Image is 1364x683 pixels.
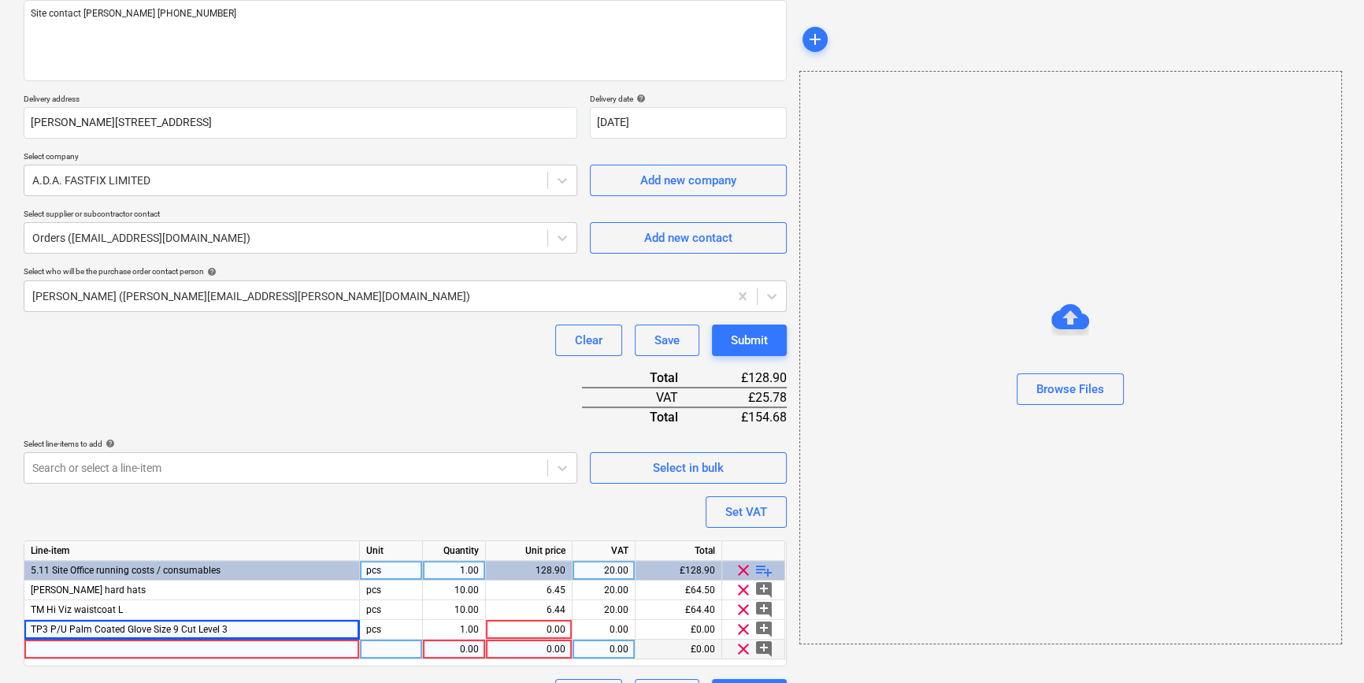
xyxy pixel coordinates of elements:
[636,541,722,561] div: Total
[204,267,217,277] span: help
[1036,379,1104,399] div: Browse Files
[734,561,753,580] span: clear
[429,620,479,640] div: 1.00
[640,170,736,191] div: Add new company
[644,228,732,248] div: Add new contact
[633,94,646,103] span: help
[24,94,577,107] p: Delivery address
[590,452,787,484] button: Select in bulk
[582,369,703,388] div: Total
[579,581,628,600] div: 20.00
[24,151,577,165] p: Select company
[734,600,753,619] span: clear
[429,640,479,659] div: 0.00
[31,565,221,576] span: 5.11 Site Office running costs / consumables
[429,581,479,600] div: 10.00
[429,561,479,581] div: 1.00
[582,407,703,426] div: Total
[636,640,722,659] div: £0.00
[492,640,565,659] div: 0.00
[360,620,423,640] div: pcs
[492,620,565,640] div: 0.00
[734,581,753,599] span: clear
[492,581,565,600] div: 6.45
[731,330,768,351] div: Submit
[582,388,703,407] div: VAT
[579,600,628,620] div: 20.00
[734,640,753,659] span: clear
[702,369,786,388] div: £128.90
[636,620,722,640] div: £0.00
[712,325,787,356] button: Submit
[575,330,602,351] div: Clear
[360,600,423,620] div: pcs
[806,30,825,49] span: add
[102,439,115,448] span: help
[590,107,787,139] input: Delivery date not specified
[31,624,228,635] span: TP3 P/U Palm Coated Glove Size 9 Cut Level 3
[702,388,786,407] div: £25.78
[24,266,787,277] div: Select who will be the purchase order contact person
[579,640,628,659] div: 0.00
[725,502,767,522] div: Set VAT
[573,541,636,561] div: VAT
[590,94,787,104] div: Delivery date
[590,165,787,196] button: Add new company
[590,222,787,254] button: Add new contact
[654,330,680,351] div: Save
[492,561,565,581] div: 128.90
[754,581,773,599] span: add_comment
[706,496,787,528] button: Set VAT
[24,439,577,449] div: Select line-items to add
[1017,373,1124,405] button: Browse Files
[754,640,773,659] span: add_comment
[653,458,724,478] div: Select in bulk
[636,581,722,600] div: £64.50
[429,600,479,620] div: 10.00
[636,600,722,620] div: £64.40
[24,209,577,222] p: Select supplier or subcontractor contact
[1285,607,1364,683] iframe: Chat Widget
[636,561,722,581] div: £128.90
[24,107,577,139] input: Delivery address
[24,541,360,561] div: Line-item
[754,620,773,639] span: add_comment
[360,561,423,581] div: pcs
[555,325,622,356] button: Clear
[754,600,773,619] span: add_comment
[423,541,486,561] div: Quantity
[486,541,573,561] div: Unit price
[31,585,146,596] span: TM white hard hats
[360,541,423,561] div: Unit
[734,620,753,639] span: clear
[360,581,423,600] div: pcs
[754,561,773,580] span: playlist_add
[579,620,628,640] div: 0.00
[635,325,699,356] button: Save
[799,71,1342,644] div: Browse Files
[492,600,565,620] div: 6.44
[31,604,123,615] span: TM Hi Viz waistcoat L
[579,561,628,581] div: 20.00
[702,407,786,426] div: £154.68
